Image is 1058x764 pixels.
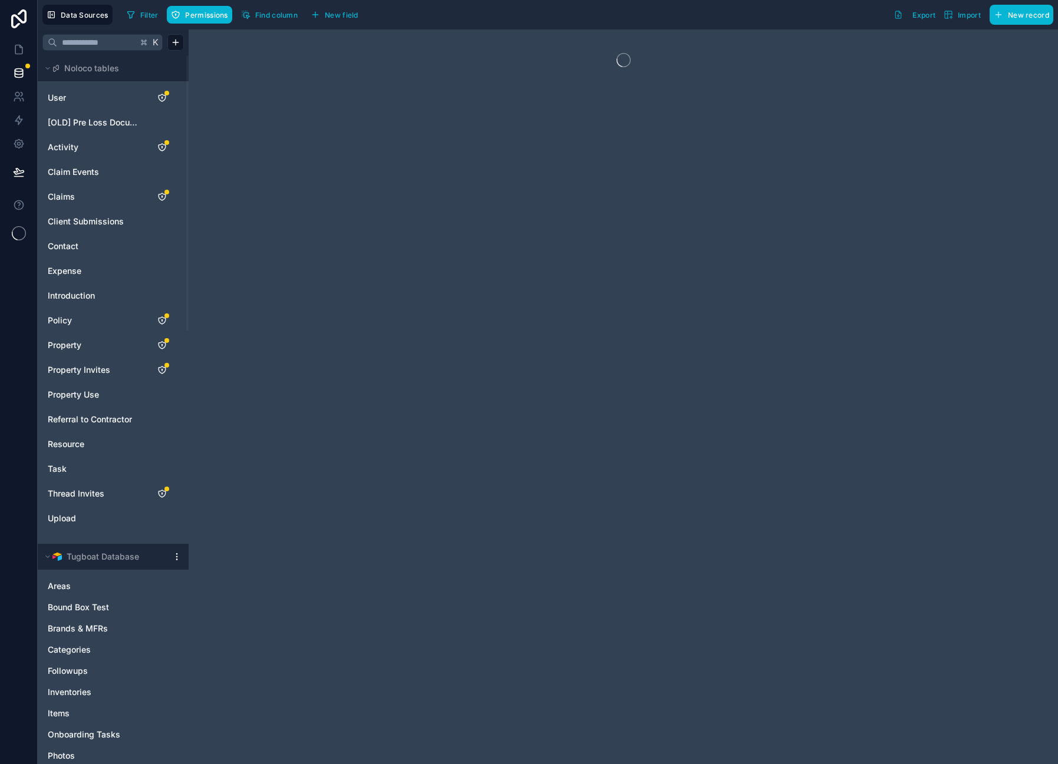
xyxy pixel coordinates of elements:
[42,509,184,528] div: Upload
[48,240,143,252] a: Contact
[42,113,184,132] div: [OLD] Pre Loss Documentation
[48,488,104,500] span: Thread Invites
[985,5,1053,25] a: New record
[167,6,236,24] a: Permissions
[122,6,163,24] button: Filter
[167,6,232,24] button: Permissions
[48,216,124,227] span: Client Submissions
[48,141,143,153] a: Activity
[48,265,81,277] span: Expense
[48,512,76,524] span: Upload
[48,315,143,326] a: Policy
[48,488,143,500] a: Thread Invites
[48,339,143,351] a: Property
[48,339,81,351] span: Property
[48,623,155,634] a: Brands & MFRs
[48,750,75,762] span: Photos
[42,704,184,723] div: Items
[48,315,72,326] span: Policy
[42,360,184,379] div: Property Invites
[325,11,358,19] span: New field
[42,60,177,77] button: Noloco tables
[889,5,940,25] button: Export
[42,5,113,25] button: Data Sources
[52,552,62,561] img: Airtable Logo
[48,665,88,677] span: Followups
[42,619,184,638] div: Brands & MFRs
[237,6,302,24] button: Find column
[42,237,184,256] div: Contact
[42,410,184,429] div: Referral to Contractor
[48,364,143,376] a: Property Invites
[48,117,143,128] a: [OLD] Pre Loss Documentation
[48,750,155,762] a: Photos
[48,92,66,104] span: User
[42,138,184,157] div: Activity
[48,438,143,450] a: Resource
[48,729,120,740] span: Onboarding Tasks
[48,463,67,475] span: Task
[1008,11,1049,19] span: New record
[42,598,184,617] div: Bound Box Test
[48,686,155,698] a: Inventories
[48,580,71,592] span: Areas
[185,11,228,19] span: Permissions
[48,290,95,302] span: Introduction
[48,389,99,401] span: Property Use
[958,11,981,19] span: Import
[42,88,184,107] div: User
[64,62,119,74] span: Noloco tables
[48,389,143,401] a: Property Use
[48,729,155,740] a: Onboarding Tasks
[990,5,1053,25] button: New record
[306,6,362,24] button: New field
[48,414,132,425] span: Referral to Contractor
[42,577,184,596] div: Areas
[140,11,159,19] span: Filter
[48,92,143,104] a: User
[48,644,155,656] a: Categories
[48,166,99,178] span: Claim Events
[42,163,184,181] div: Claim Events
[42,385,184,404] div: Property Use
[48,580,155,592] a: Areas
[42,459,184,478] div: Task
[48,166,143,178] a: Claim Events
[48,216,143,227] a: Client Submissions
[42,484,184,503] div: Thread Invites
[48,463,143,475] a: Task
[42,336,184,355] div: Property
[48,191,75,203] span: Claims
[912,11,935,19] span: Export
[42,662,184,680] div: Followups
[48,290,143,302] a: Introduction
[48,686,91,698] span: Inventories
[48,623,108,634] span: Brands & MFRs
[48,665,155,677] a: Followups
[42,286,184,305] div: Introduction
[48,512,143,524] a: Upload
[42,435,184,454] div: Resource
[42,311,184,330] div: Policy
[48,141,78,153] span: Activity
[48,191,143,203] a: Claims
[48,644,91,656] span: Categories
[48,707,155,719] a: Items
[48,601,109,613] span: Bound Box Test
[48,707,70,719] span: Items
[255,11,298,19] span: Find column
[48,265,143,277] a: Expense
[42,725,184,744] div: Onboarding Tasks
[48,438,84,450] span: Resource
[48,240,78,252] span: Contact
[151,38,160,47] span: K
[42,548,167,565] button: Airtable LogoTugboat Database
[42,262,184,280] div: Expense
[67,551,139,563] span: Tugboat Database
[48,601,155,613] a: Bound Box Test
[940,5,985,25] button: Import
[61,11,108,19] span: Data Sources
[42,640,184,659] div: Categories
[42,683,184,702] div: Inventories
